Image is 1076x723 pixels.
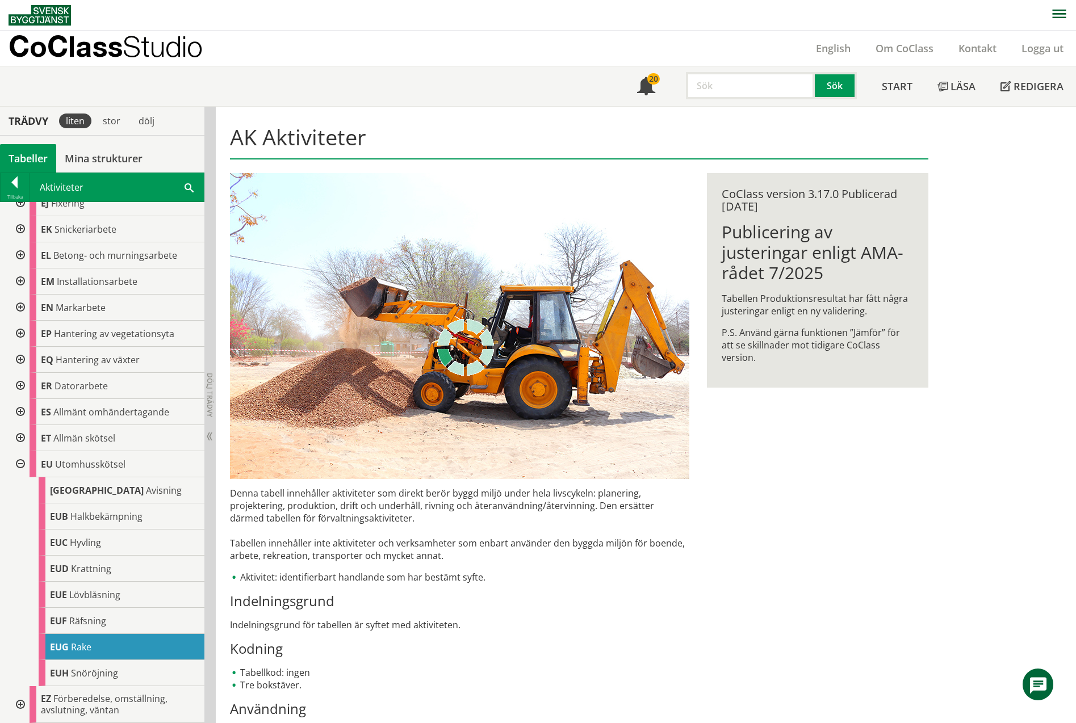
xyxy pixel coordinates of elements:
a: CoClassStudio [9,31,227,66]
span: EUC [50,536,68,549]
div: Aktiviteter [30,173,204,201]
span: EZ [41,692,51,705]
li: Tre bokstäver. [230,679,689,691]
div: stor [96,114,127,128]
span: Installationsarbete [57,275,137,288]
span: EUD [50,562,69,575]
div: CoClass version 3.17.0 Publicerad [DATE] [722,188,913,213]
span: Förberedelse, omställning, avslutning, väntan [41,692,168,716]
div: Trädvy [2,115,55,127]
span: Datorarbete [55,380,108,392]
span: EL [41,249,51,262]
li: Aktivitet: identifierbart handlande som har bestämt syfte. [230,571,689,583]
span: ER [41,380,52,392]
a: English [803,41,863,55]
div: liten [59,114,91,128]
h1: AK Aktiviteter [230,124,928,159]
span: EUB [50,510,68,523]
div: 20 [647,73,660,85]
p: Tabellen Produktionsresultat har fått några justeringar enligt en ny validering. [722,292,913,317]
button: Sök [815,72,857,99]
img: Svensk Byggtjänst [9,5,71,26]
span: Rake [71,641,91,653]
span: Redigera [1014,79,1064,93]
a: Start [869,66,925,106]
span: EJ [41,197,49,209]
span: EUG [50,641,69,653]
p: CoClass [9,40,203,53]
span: EN [41,301,53,314]
span: Krattning [71,562,111,575]
div: Tillbaka [1,192,29,201]
a: Om CoClass [863,41,946,55]
span: EK [41,223,52,236]
span: Räfsning [69,615,106,627]
li: Tabellkod: ingen [230,666,689,679]
p: P.S. Använd gärna funktionen ”Jämför” för att se skillnader mot tidigare CoClass version. [722,326,913,364]
span: Studio [123,30,203,63]
span: Snöröjning [71,667,118,679]
span: EM [41,275,55,288]
span: ES [41,406,51,418]
span: EQ [41,354,53,366]
span: ET [41,432,51,444]
a: 20 [625,66,668,106]
h3: Användning [230,700,689,717]
span: Notifikationer [637,78,655,96]
img: Laddar [437,319,494,376]
span: Hantering av växter [56,354,140,366]
span: EUH [50,667,69,679]
h1: Publicering av justeringar enligt AMA-rådet 7/2025 [722,222,913,283]
span: Allmän skötsel [53,432,115,444]
span: EUE [50,589,67,601]
span: Snickeriarbete [55,223,116,236]
span: Halkbekämpning [70,510,143,523]
span: Avisning [146,484,182,497]
span: Lövblåsning [69,589,120,601]
h3: Indelningsgrund [230,592,689,609]
span: [GEOGRAPHIC_DATA] [50,484,144,497]
input: Sök [686,72,815,99]
h3: Kodning [230,640,689,657]
a: Redigera [988,66,1076,106]
span: Läsa [951,79,975,93]
span: Start [882,79,912,93]
span: EP [41,327,52,340]
span: Allmänt omhändertagande [53,406,169,418]
div: dölj [132,114,161,128]
span: Betong- och murningsarbete [53,249,177,262]
span: EU [41,458,53,470]
span: Dölj trädvy [205,373,215,417]
span: Hyvling [70,536,101,549]
span: Hantering av vegetationsyta [54,327,174,340]
span: Fixering [51,197,85,209]
a: Kontakt [946,41,1009,55]
span: EUF [50,615,67,627]
span: Utomhusskötsel [55,458,125,470]
a: Mina strukturer [56,144,151,173]
a: Logga ut [1009,41,1076,55]
span: Sök i tabellen [185,181,194,193]
span: Markarbete [56,301,106,314]
img: Aktiviteter1.jpg [230,173,689,479]
a: Läsa [925,66,988,106]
